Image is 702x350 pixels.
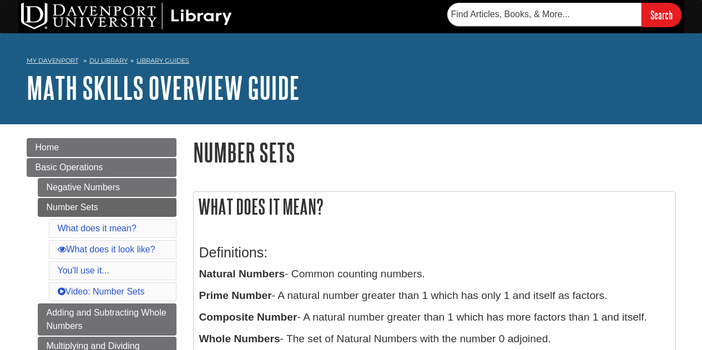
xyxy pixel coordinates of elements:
a: You'll use it... [58,266,109,275]
a: Home [27,138,176,157]
a: What does it look like? [58,245,155,254]
h2: What does it mean? [194,192,675,221]
img: DU Library [21,3,232,29]
a: Video: Number Sets [58,287,145,296]
h1: Number Sets [193,138,676,166]
span: Basic Operations [36,163,103,172]
p: - The set of Natural Numbers with the number 0 adjoined. [199,331,670,347]
form: Searches DU Library's articles, books, and more [447,3,681,27]
b: Prime Number [199,290,272,301]
input: Find Articles, Books, & More... [447,3,642,26]
a: Number Sets [38,198,176,217]
a: What does it mean? [58,224,137,233]
p: - A natural number greater than 1 which has more factors than 1 and itself. [199,310,670,326]
a: Basic Operations [27,158,176,177]
p: - Common counting numbers. [199,266,670,282]
a: My Davenport [27,56,78,65]
a: Math Skills Overview Guide [27,70,300,105]
b: Composite Number [199,311,297,323]
p: - A natural number greater than 1 which has only 1 and itself as factors. [199,288,670,304]
b: Natural Numbers [199,268,285,280]
b: Whole Numbers [199,333,280,344]
input: Search [642,3,681,27]
a: Negative Numbers [38,178,176,197]
h3: Definitions: [199,245,670,261]
span: Home [36,143,59,152]
a: Library Guides [137,57,189,64]
a: DU Library [89,57,128,64]
a: Adding and Subtracting Whole Numbers [38,303,176,336]
nav: breadcrumb [27,53,676,71]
